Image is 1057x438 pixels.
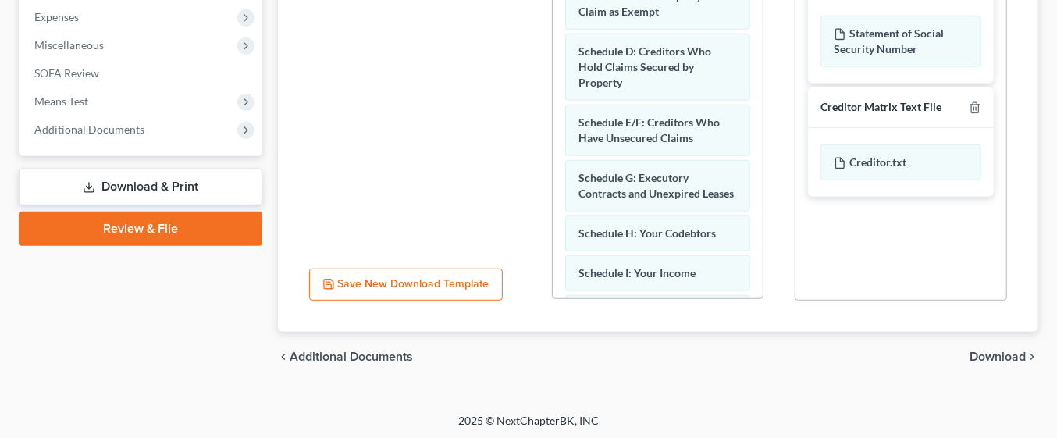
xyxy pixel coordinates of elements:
i: chevron_right [1026,351,1038,363]
a: chevron_left Additional Documents [278,351,414,363]
div: Statement of Social Security Number [820,16,980,67]
span: Expenses [34,10,79,23]
i: chevron_left [278,351,290,363]
div: Creditor.txt [820,144,980,180]
a: Review & File [19,212,262,246]
span: SOFA Review [34,66,99,80]
span: Miscellaneous [34,38,104,52]
span: Means Test [34,94,88,108]
span: Schedule E/F: Creditors Who Have Unsecured Claims [578,116,720,144]
span: Schedule G: Executory Contracts and Unexpired Leases [578,171,734,200]
a: SOFA Review [22,59,262,87]
span: Schedule I: Your Income [578,266,696,280]
a: Download & Print [19,169,262,205]
div: Creditor Matrix Text File [820,100,941,115]
span: Schedule D: Creditors Who Hold Claims Secured by Property [578,45,711,89]
span: Additional Documents [290,351,414,363]
button: Download chevron_right [970,351,1038,363]
button: Save New Download Template [309,269,503,301]
span: Schedule H: Your Codebtors [578,226,716,240]
span: Additional Documents [34,123,144,136]
span: Download [970,351,1026,363]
